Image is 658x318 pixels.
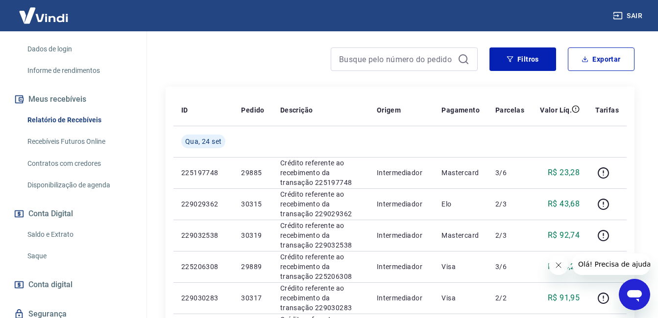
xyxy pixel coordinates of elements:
[548,261,580,273] p: R$ 44,27
[241,293,264,303] p: 30317
[495,262,524,272] p: 3/6
[280,252,361,281] p: Crédito referente ao recebimento da transação 225206308
[280,221,361,250] p: Crédito referente ao recebimento da transação 229032538
[540,105,572,115] p: Valor Líq.
[12,203,135,225] button: Conta Digital
[241,168,264,178] p: 29885
[489,47,556,71] button: Filtros
[280,158,361,187] p: Crédito referente ao recebimento da transação 225197748
[377,293,426,303] p: Intermediador
[495,230,524,240] p: 2/3
[241,199,264,209] p: 30315
[441,199,480,209] p: Elo
[24,246,135,266] a: Saque
[377,262,426,272] p: Intermediador
[495,168,524,178] p: 3/6
[24,110,135,130] a: Relatório de Recebíveis
[24,61,135,81] a: Informe de rendimentos
[595,105,619,115] p: Tarifas
[181,262,225,272] p: 225206308
[24,225,135,245] a: Saldo e Extrato
[24,175,135,195] a: Disponibilização de agenda
[611,7,646,25] button: Sair
[24,154,135,174] a: Contratos com credores
[377,230,426,240] p: Intermediador
[280,105,313,115] p: Descrição
[28,278,73,292] span: Conta digital
[241,230,264,240] p: 30319
[495,199,524,209] p: 2/3
[377,105,401,115] p: Origem
[548,198,580,210] p: R$ 43,68
[12,89,135,110] button: Meus recebíveis
[548,292,580,304] p: R$ 91,95
[24,39,135,59] a: Dados de login
[441,293,480,303] p: Visa
[241,105,264,115] p: Pedido
[6,7,82,15] span: Olá! Precisa de ajuda?
[181,199,225,209] p: 229029362
[181,293,225,303] p: 229030283
[12,0,75,30] img: Vindi
[339,52,454,67] input: Busque pelo número do pedido
[619,279,650,310] iframe: Botão para abrir a janela de mensagens
[377,168,426,178] p: Intermediador
[181,230,225,240] p: 229032538
[280,189,361,219] p: Crédito referente ao recebimento da transação 229029362
[181,168,225,178] p: 225197748
[377,199,426,209] p: Intermediador
[548,229,580,241] p: R$ 92,74
[568,47,634,71] button: Exportar
[495,105,524,115] p: Parcelas
[572,253,650,275] iframe: Mensagem da empresa
[181,105,188,115] p: ID
[441,230,480,240] p: Mastercard
[548,167,580,179] p: R$ 23,28
[495,293,524,303] p: 2/2
[441,168,480,178] p: Mastercard
[280,283,361,313] p: Crédito referente ao recebimento da transação 229030283
[441,105,480,115] p: Pagamento
[185,136,221,146] span: Qua, 24 set
[12,274,135,295] a: Conta digital
[441,262,480,272] p: Visa
[24,132,135,152] a: Recebíveis Futuros Online
[549,255,568,275] iframe: Fechar mensagem
[241,262,264,272] p: 29889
